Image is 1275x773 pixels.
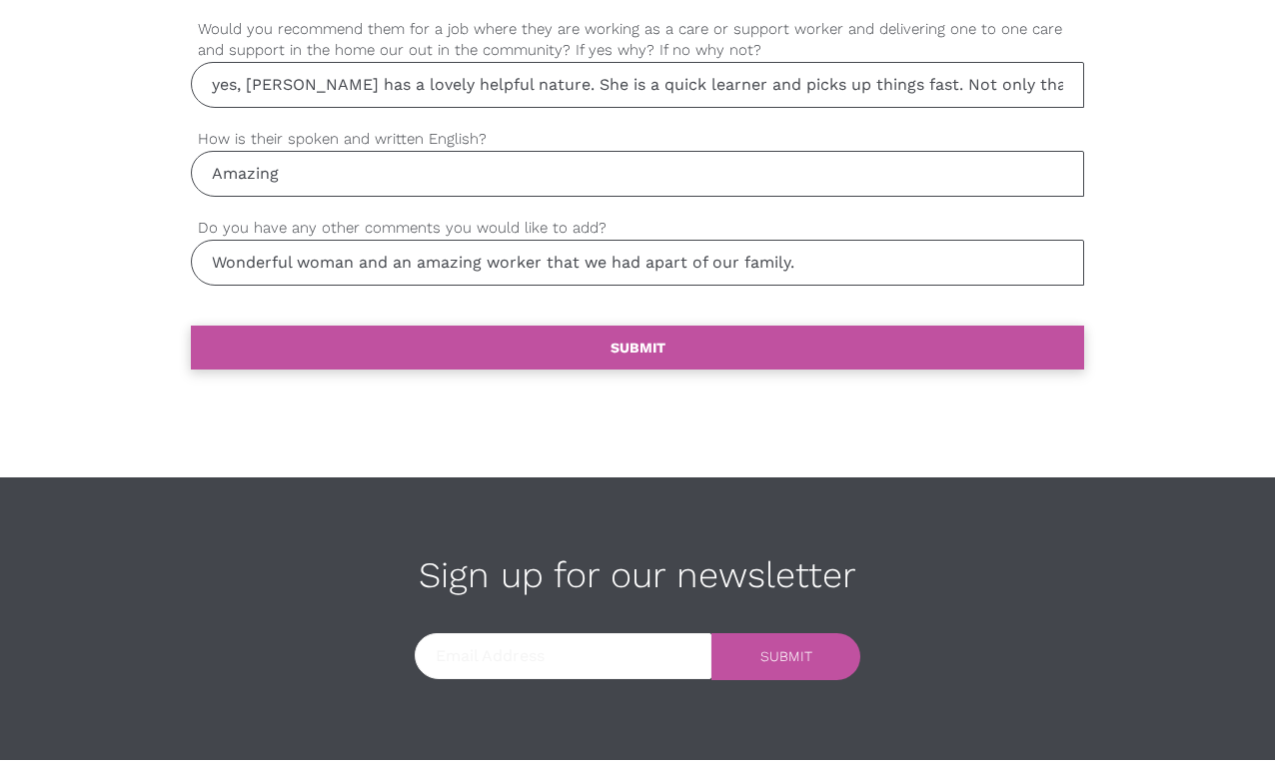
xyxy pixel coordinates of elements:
[191,326,1083,370] a: SUBMIT
[419,554,856,596] span: Sign up for our newsletter
[191,128,1083,151] label: How is their spoken and written English?
[711,633,860,680] a: SUBMIT
[191,18,1083,62] label: Would you recommend them for a job where they are working as a care or support worker and deliver...
[191,217,1083,240] label: Do you have any other comments you would like to add?
[415,633,712,679] input: Email Address
[611,340,665,356] b: SUBMIT
[760,649,812,663] div: SUBMIT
